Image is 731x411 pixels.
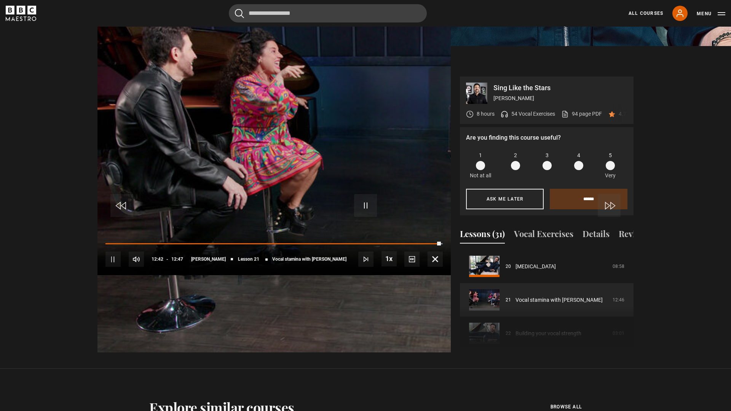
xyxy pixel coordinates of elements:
button: Reviews (60) [619,228,666,244]
button: Submit the search query [235,9,244,18]
button: Captions [404,252,420,267]
button: Toggle navigation [697,10,725,18]
span: 2 [514,151,517,159]
button: Fullscreen [428,252,443,267]
p: 54 Vocal Exercises [511,110,555,118]
button: Lessons (31) [460,228,505,244]
span: 4 [577,151,580,159]
svg: BBC Maestro [6,6,36,21]
a: 94 page PDF [561,110,602,118]
span: Lesson 21 [238,257,259,261]
span: browse all [551,403,582,411]
input: Search [229,4,427,22]
span: 5 [609,151,612,159]
a: All Courses [629,10,663,17]
p: [PERSON_NAME] [493,94,627,102]
span: 3 [546,151,549,159]
div: Progress Bar [105,243,443,245]
span: [PERSON_NAME] [191,257,226,261]
span: Vocal stamina with [PERSON_NAME] [272,257,346,261]
span: 12:47 [171,252,183,266]
button: Ask me later [466,189,544,209]
span: 12:42 [152,252,163,266]
p: Not at all [470,172,491,180]
button: Next Lesson [358,252,373,267]
a: [MEDICAL_DATA] [516,263,556,271]
button: Vocal Exercises [514,228,573,244]
button: Playback Rate [381,251,397,266]
a: Vocal stamina with [PERSON_NAME] [516,296,603,304]
button: Details [583,228,610,244]
p: 8 hours [477,110,495,118]
p: Very [603,172,618,180]
p: Are you finding this course useful? [466,133,627,142]
p: Sing Like the Stars [493,84,627,91]
video-js: Video Player [97,76,451,275]
button: Pause [105,252,121,267]
span: 1 [479,151,482,159]
button: Mute [129,252,144,267]
span: - [166,256,168,262]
